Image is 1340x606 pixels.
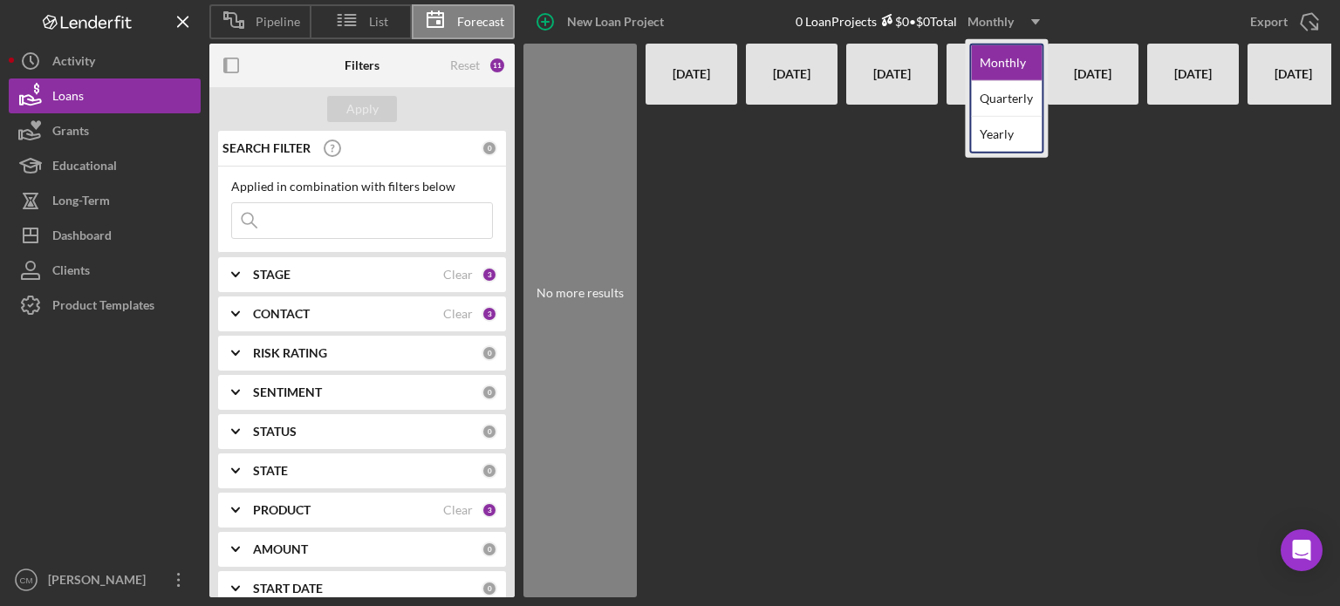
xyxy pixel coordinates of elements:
b: AMOUNT [253,542,308,556]
div: 0 [482,463,497,479]
button: Long-Term [9,183,201,218]
b: Filters [345,58,379,72]
button: Educational [9,148,201,183]
div: 11 [489,57,506,74]
div: [DATE] [955,44,1029,105]
div: [DATE] [1256,44,1330,105]
div: Long-Term [52,183,110,222]
b: SEARCH FILTER [222,141,311,155]
b: PRODUCT [253,503,311,517]
div: Export [1250,4,1288,39]
div: Activity [52,44,95,83]
div: Grants [52,113,89,153]
div: 0 [482,424,497,439]
div: Applied in combination with filters below [231,180,493,194]
div: [DATE] [1056,44,1130,105]
div: Monthly [971,45,1042,81]
span: Pipeline [256,15,300,29]
div: 0 [482,581,497,596]
div: 0 [482,541,497,557]
span: Forecast [457,15,504,29]
button: Monthly [957,9,1050,35]
div: Reset [450,58,480,72]
span: List [369,15,388,29]
button: Loans [9,78,201,113]
button: Product Templates [9,288,201,323]
button: New Loan Project [523,4,681,39]
button: Activity [9,44,201,78]
b: STATUS [253,425,297,439]
button: CM[PERSON_NAME] [9,562,201,597]
text: CM [20,575,33,585]
div: Clear [443,268,473,282]
div: New Loan Project [567,4,664,39]
div: 0 Loan Projects • $0 Total [796,9,1050,35]
div: 0 [482,385,497,400]
div: Educational [52,148,117,187]
div: Clear [443,503,473,517]
div: Loans [52,78,84,118]
div: 0 [482,140,497,156]
div: Open Intercom Messenger [1281,529,1323,571]
button: Clients [9,253,201,288]
div: [DATE] [1156,44,1230,105]
b: SENTIMENT [253,385,322,399]
div: 0 [482,345,497,361]
b: RISK RATING [253,346,327,360]
b: CONTACT [253,307,310,321]
b: STAGE [253,268,291,282]
button: Dashboard [9,218,201,253]
div: Dashboard [52,218,112,257]
div: [DATE] [855,44,929,105]
div: $0 [877,14,909,29]
div: Yearly [971,117,1042,152]
div: Clear [443,307,473,321]
button: Apply [327,96,397,122]
b: STATE [253,464,288,478]
div: 3 [482,306,497,322]
div: No more results [523,286,637,300]
button: Grants [9,113,201,148]
button: Export [1233,4,1331,39]
div: Quarterly [971,81,1042,117]
div: 3 [482,502,497,518]
div: Monthly [967,9,1014,35]
div: [PERSON_NAME] [44,562,157,602]
div: Clients [52,253,90,292]
div: 3 [482,267,497,283]
div: [DATE] [654,44,728,105]
div: [DATE] [755,44,829,105]
div: Product Templates [52,288,154,327]
b: START DATE [253,582,323,596]
div: Apply [346,96,379,122]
